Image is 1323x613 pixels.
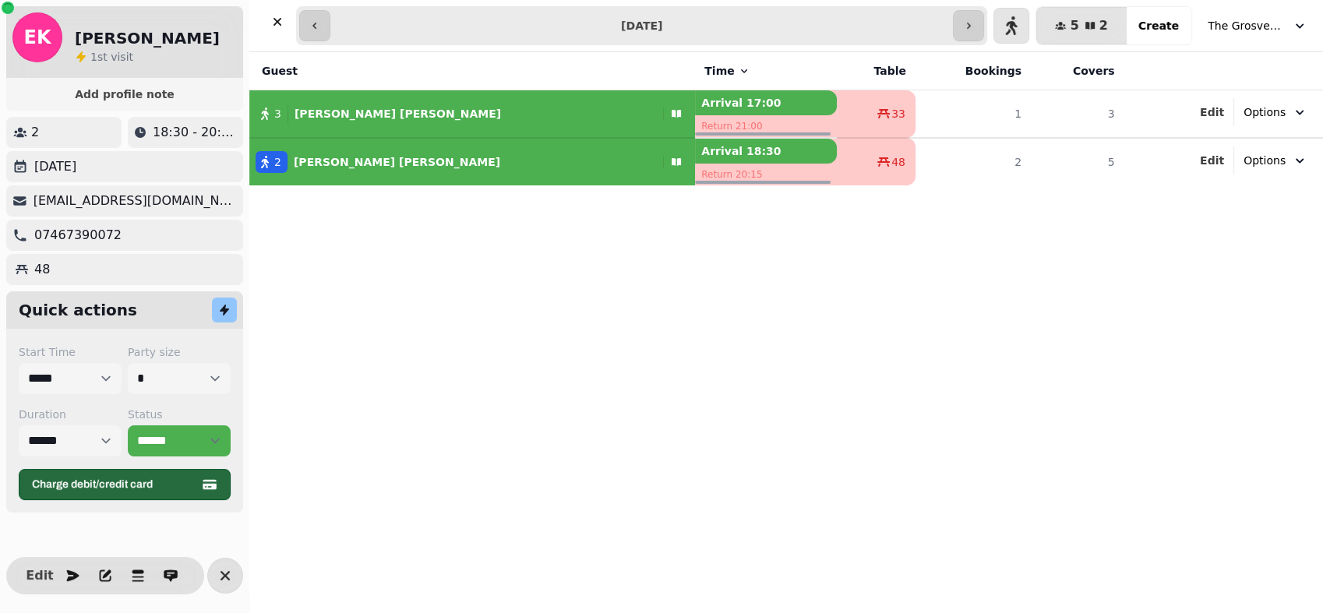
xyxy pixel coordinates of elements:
[34,260,50,279] p: 48
[249,143,695,181] button: 2[PERSON_NAME] [PERSON_NAME]
[31,123,39,142] p: 2
[295,106,501,122] p: [PERSON_NAME] [PERSON_NAME]
[916,52,1031,90] th: Bookings
[1036,7,1126,44] button: 52
[1208,18,1286,33] span: The Grosvenor
[1200,107,1224,118] span: Edit
[274,106,281,122] span: 3
[837,52,916,90] th: Table
[1031,90,1124,139] td: 3
[24,560,55,591] button: Edit
[34,192,237,210] p: [EMAIL_ADDRESS][DOMAIN_NAME]
[1031,52,1124,90] th: Covers
[90,51,97,63] span: 1
[128,407,231,422] label: Status
[34,157,76,176] p: [DATE]
[294,154,500,170] p: [PERSON_NAME] [PERSON_NAME]
[1244,153,1286,168] span: Options
[1200,153,1224,168] button: Edit
[1198,12,1317,40] button: The Grosvenor
[30,569,49,582] span: Edit
[695,90,837,115] p: Arrival 17:00
[32,479,199,490] span: Charge debit/credit card
[1126,7,1191,44] button: Create
[1200,104,1224,120] button: Edit
[1200,155,1224,166] span: Edit
[1070,19,1078,32] span: 5
[1244,104,1286,120] span: Options
[34,226,122,245] p: 07467390072
[90,49,133,65] p: visit
[695,139,837,164] p: Arrival 18:30
[916,90,1031,139] td: 1
[1031,138,1124,185] td: 5
[24,28,51,47] span: EK
[704,63,734,79] span: Time
[916,138,1031,185] td: 2
[891,154,905,170] span: 48
[1099,19,1108,32] span: 2
[249,95,695,132] button: 3[PERSON_NAME] [PERSON_NAME]
[75,27,220,49] h2: [PERSON_NAME]
[695,164,837,185] p: Return 20:15
[891,106,905,122] span: 33
[1138,20,1179,31] span: Create
[153,123,237,142] p: 18:30 - 20:15
[97,51,111,63] span: st
[19,407,122,422] label: Duration
[695,115,837,137] p: Return 21:00
[25,89,224,100] span: Add profile note
[19,469,231,500] button: Charge debit/credit card
[704,63,750,79] button: Time
[249,52,695,90] th: Guest
[19,299,137,321] h2: Quick actions
[274,154,281,170] span: 2
[1234,146,1317,174] button: Options
[12,84,237,104] button: Add profile note
[19,344,122,360] label: Start Time
[128,344,231,360] label: Party size
[1234,98,1317,126] button: Options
